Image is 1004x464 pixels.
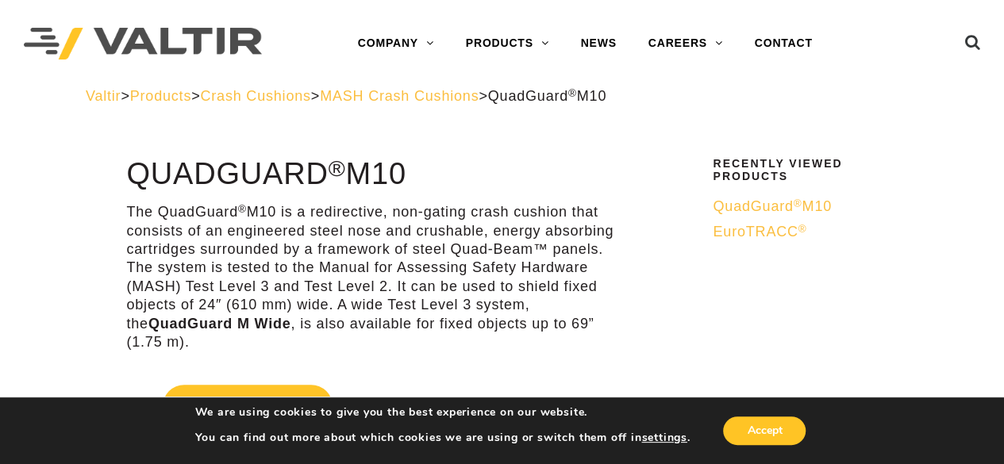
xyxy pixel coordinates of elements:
sup: ® [794,197,802,209]
sup: ® [329,155,346,181]
h1: QuadGuard M10 [126,158,626,191]
span: QuadGuard M10 [488,88,606,104]
h2: Recently Viewed Products [713,158,908,182]
p: You can find out more about which cookies we are using or switch them off in . [195,431,690,445]
a: CAREERS [633,28,739,59]
a: CONTACT [739,28,829,59]
a: COMPANY [342,28,450,59]
a: MASH Crash Cushions [320,88,479,104]
img: Valtir [24,28,262,60]
span: EuroTRACC [713,224,806,240]
strong: QuadGuard M Wide [148,316,291,332]
a: QuadGuard®M10 [713,197,908,216]
a: Crash Cushions [200,88,310,104]
sup: ® [238,203,247,215]
a: Valtir [86,88,121,104]
p: We are using cookies to give you the best experience on our website. [195,405,690,420]
p: The QuadGuard M10 is a redirective, non-gating crash cushion that consists of an engineered steel... [126,203,626,351]
sup: ® [798,223,807,235]
button: settings [641,431,687,445]
button: Accept [723,416,806,445]
sup: ® [568,87,577,99]
a: EuroTRACC® [713,223,908,241]
a: Products [130,88,191,104]
a: NEWS [564,28,632,59]
div: > > > > [86,87,918,105]
span: Get Quote [163,385,332,428]
a: Get Quote [126,366,626,447]
span: QuadGuard M10 [713,198,831,214]
a: PRODUCTS [450,28,565,59]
